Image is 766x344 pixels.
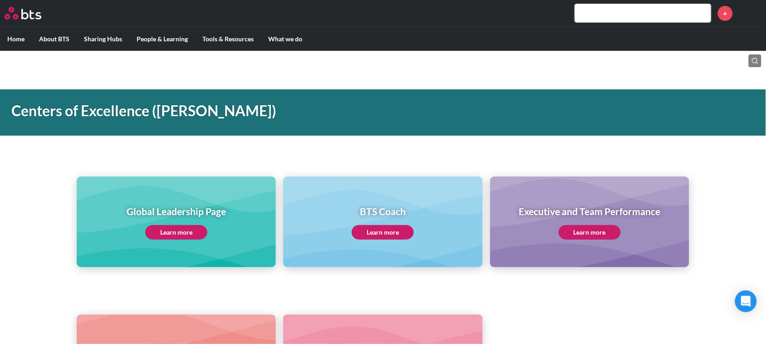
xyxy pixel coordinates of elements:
a: Learn more [352,225,414,240]
a: Learn more [559,225,621,240]
label: About BTS [32,27,77,51]
h1: Executive and Team Performance [519,205,660,218]
h1: Centers of Excellence ([PERSON_NAME]) [11,101,532,121]
a: Profile [740,2,761,24]
label: What we do [261,27,309,51]
label: Sharing Hubs [77,27,129,51]
label: Tools & Resources [195,27,261,51]
a: Learn more [145,225,207,240]
a: Go home [5,7,58,20]
h1: BTS Coach [352,205,414,218]
img: Patrice Gaul [740,2,761,24]
img: BTS Logo [5,7,41,20]
label: People & Learning [129,27,195,51]
div: Open Intercom Messenger [735,290,757,312]
a: + [718,6,733,21]
h1: Global Leadership Page [127,205,226,218]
